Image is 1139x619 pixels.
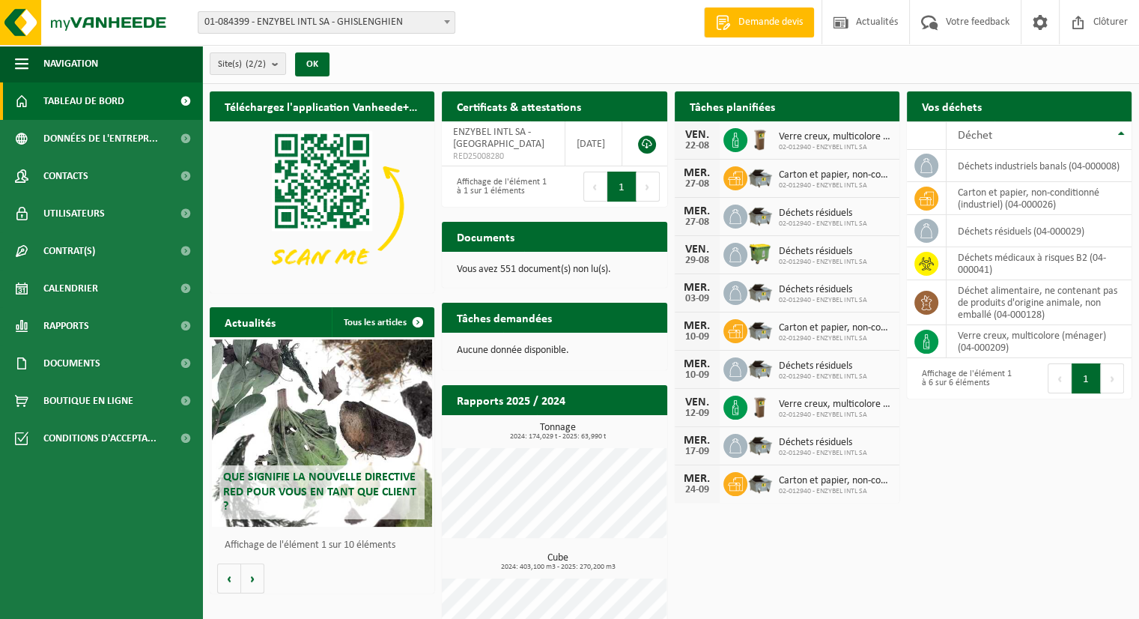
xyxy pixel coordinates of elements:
[43,157,88,195] span: Contacts
[682,396,712,408] div: VEN.
[210,307,291,336] h2: Actualités
[449,433,666,441] span: 2024: 174,029 t - 2025: 63,990 t
[1072,363,1101,393] button: 1
[198,11,455,34] span: 01-084399 - ENZYBEL INTL SA - GHISLENGHIEN
[747,279,773,304] img: WB-5000-GAL-GY-01
[223,471,416,512] span: Que signifie la nouvelle directive RED pour vous en tant que client ?
[779,411,892,420] span: 02-012940 - ENZYBEL INTL SA
[779,246,867,258] span: Déchets résiduels
[43,270,98,307] span: Calendrier
[747,355,773,381] img: WB-5000-GAL-GY-01
[682,167,712,179] div: MER.
[682,256,712,266] div: 29-08
[682,129,712,141] div: VEN.
[449,553,666,571] h3: Cube
[449,564,666,571] span: 2024: 403,100 m3 - 2025: 270,200 m3
[682,217,712,228] div: 27-08
[958,130,992,142] span: Déchet
[1101,363,1124,393] button: Next
[947,325,1132,358] td: verre creux, multicolore (ménager) (04-000209)
[682,358,712,370] div: MER.
[682,370,712,381] div: 10-09
[43,382,133,420] span: Boutique en ligne
[779,487,892,496] span: 02-012940 - ENZYBEL INTL SA
[747,317,773,342] img: WB-5000-GAL-GY-01
[210,52,286,75] button: Site(s)(2/2)
[907,91,997,121] h2: Vos déchets
[947,215,1132,247] td: déchets résiduels (04-000029)
[217,564,241,594] button: Vorige
[682,244,712,256] div: VEN.
[43,345,100,382] span: Documents
[779,296,867,305] span: 02-012940 - ENZYBEL INTL SA
[779,284,867,296] span: Déchets résiduels
[43,45,98,82] span: Navigation
[682,485,712,495] div: 24-09
[682,435,712,447] div: MER.
[583,172,607,202] button: Previous
[449,170,547,203] div: Affichage de l'élément 1 à 1 sur 1 éléments
[779,131,892,143] span: Verre creux, multicolore (ménager)
[779,399,892,411] span: Verre creux, multicolore (ménager)
[747,432,773,457] img: WB-5000-GAL-GY-01
[43,232,95,270] span: Contrat(s)
[565,121,623,166] td: [DATE]
[210,91,434,121] h2: Téléchargez l'application Vanheede+ maintenant!
[747,126,773,151] img: WB-0140-HPE-BN-01
[198,12,455,33] span: 01-084399 - ENZYBEL INTL SA - GHISLENGHIEN
[682,332,712,342] div: 10-09
[1048,363,1072,393] button: Previous
[449,423,666,441] h3: Tonnage
[779,258,867,267] span: 02-012940 - ENZYBEL INTL SA
[779,360,867,372] span: Déchets résiduels
[442,303,567,332] h2: Tâches demandées
[537,414,666,444] a: Consulter les rapports
[779,220,867,229] span: 02-012940 - ENZYBEL INTL SA
[779,372,867,381] span: 02-012940 - ENZYBEL INTL SA
[442,222,529,251] h2: Documents
[43,82,124,120] span: Tableau de bord
[457,345,651,356] p: Aucune donnée disponible.
[682,294,712,304] div: 03-09
[43,420,157,457] span: Conditions d'accepta...
[779,143,892,152] span: 02-012940 - ENZYBEL INTL SA
[914,362,1012,395] div: Affichage de l'élément 1 à 6 sur 6 éléments
[779,208,867,220] span: Déchets résiduels
[637,172,660,202] button: Next
[779,169,892,181] span: Carton et papier, non-conditionné (industriel)
[218,53,266,76] span: Site(s)
[947,182,1132,215] td: carton et papier, non-conditionné (industriel) (04-000026)
[442,385,580,414] h2: Rapports 2025 / 2024
[779,475,892,487] span: Carton et papier, non-conditionné (industriel)
[682,179,712,190] div: 27-08
[210,121,434,290] img: Download de VHEPlus App
[442,91,596,121] h2: Certificats & attestations
[947,150,1132,182] td: déchets industriels banals (04-000008)
[453,127,544,150] span: ENZYBEL INTL SA - [GEOGRAPHIC_DATA]
[747,202,773,228] img: WB-5000-GAL-GY-01
[295,52,329,76] button: OK
[225,540,427,551] p: Affichage de l'élément 1 sur 10 éléments
[43,307,89,345] span: Rapports
[779,449,867,458] span: 02-012940 - ENZYBEL INTL SA
[682,473,712,485] div: MER.
[682,408,712,419] div: 12-09
[607,172,637,202] button: 1
[947,247,1132,280] td: déchets médicaux à risques B2 (04-000041)
[453,151,553,163] span: RED25008280
[704,7,814,37] a: Demande devis
[675,91,790,121] h2: Tâches planifiées
[779,181,892,190] span: 02-012940 - ENZYBEL INTL SA
[682,205,712,217] div: MER.
[779,334,892,343] span: 02-012940 - ENZYBEL INTL SA
[735,15,807,30] span: Demande devis
[747,393,773,419] img: WB-0140-HPE-BN-01
[747,241,773,266] img: WB-1100-HPE-GN-50
[457,265,651,275] p: Vous avez 551 document(s) non lu(s).
[779,437,867,449] span: Déchets résiduels
[747,470,773,495] img: WB-5000-GAL-GY-01
[332,307,433,337] a: Tous les articles
[212,339,432,527] a: Que signifie la nouvelle directive RED pour vous en tant que client ?
[682,141,712,151] div: 22-08
[241,564,264,594] button: Volgende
